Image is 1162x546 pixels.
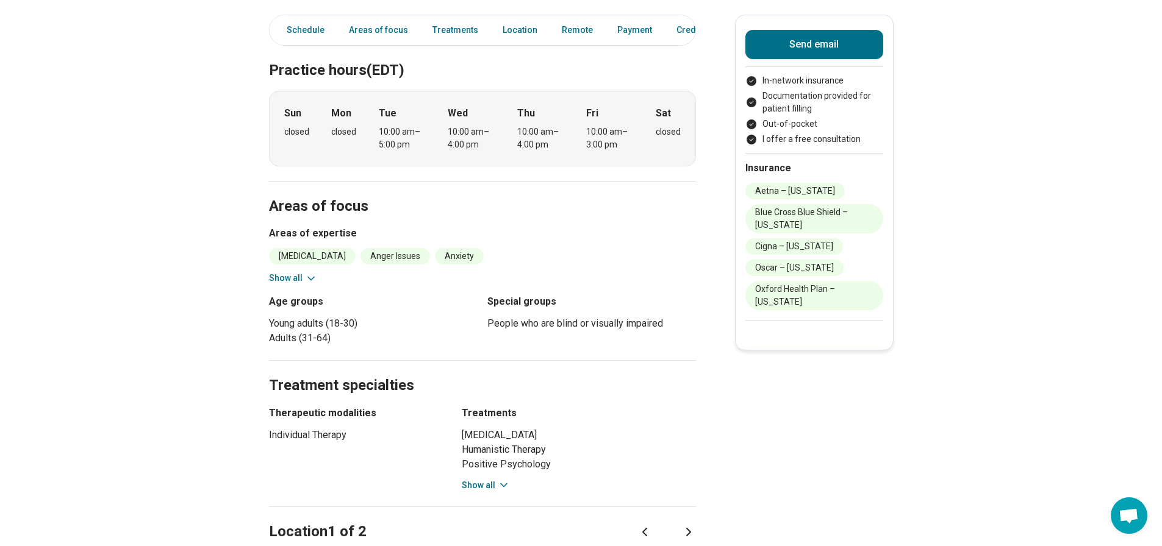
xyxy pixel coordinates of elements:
[331,106,351,121] strong: Mon
[284,106,301,121] strong: Sun
[269,406,440,420] h3: Therapeutic modalities
[1111,497,1147,534] div: Open chat
[554,18,600,43] a: Remote
[745,183,845,199] li: Aetna – [US_STATE]
[745,90,883,115] li: Documentation provided for patient filling
[269,167,696,217] h2: Areas of focus
[448,126,495,151] div: 10:00 am – 4:00 pm
[495,18,545,43] a: Location
[435,248,484,264] li: Anxiety
[745,74,883,146] ul: Payment options
[610,18,659,43] a: Payment
[656,106,671,121] strong: Sat
[360,248,430,264] li: Anger Issues
[656,126,681,138] div: closed
[745,260,844,276] li: Oscar – [US_STATE]
[269,31,696,81] h2: Practice hours (EDT)
[745,133,883,146] li: I offer a free consultation
[284,126,309,138] div: closed
[462,442,696,457] li: Humanistic Therapy
[269,522,367,542] h2: Location 1 of 2
[269,428,440,442] li: Individual Therapy
[745,30,883,59] button: Send email
[331,126,356,138] div: closed
[272,18,332,43] a: Schedule
[462,479,510,492] button: Show all
[269,272,317,285] button: Show all
[745,204,883,233] li: Blue Cross Blue Shield – [US_STATE]
[269,248,356,264] li: [MEDICAL_DATA]
[462,406,696,420] h3: Treatments
[269,226,696,241] h3: Areas of expertise
[269,346,696,396] h2: Treatment specialties
[462,457,696,472] li: Positive Psychology
[745,118,883,130] li: Out-of-pocket
[487,294,696,309] h3: Special groups
[379,106,396,121] strong: Tue
[269,316,478,331] li: Young adults (18-30)
[517,126,564,151] div: 10:00 am – 4:00 pm
[745,281,883,310] li: Oxford Health Plan – [US_STATE]
[586,106,598,121] strong: Fri
[462,428,696,442] li: [MEDICAL_DATA]
[586,126,633,151] div: 10:00 am – 3:00 pm
[448,106,468,121] strong: Wed
[745,161,883,175] h2: Insurance
[517,106,535,121] strong: Thu
[269,294,478,309] h3: Age groups
[269,91,696,166] div: When does the program meet?
[342,18,415,43] a: Areas of focus
[669,18,730,43] a: Credentials
[425,18,486,43] a: Treatments
[745,238,843,255] li: Cigna – [US_STATE]
[379,126,426,151] div: 10:00 am – 5:00 pm
[487,316,696,331] li: People who are blind or visually impaired
[269,331,478,346] li: Adults (31-64)
[745,74,883,87] li: In-network insurance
